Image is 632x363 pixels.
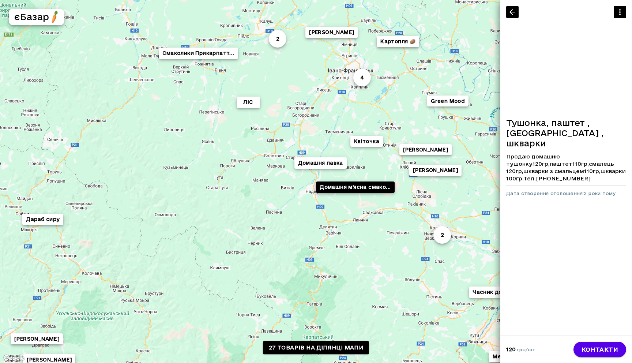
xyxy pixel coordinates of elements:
a: Відкрити цю область на Картах Google (відкриється нове вікно) [2,353,26,363]
button: 4 [353,69,371,86]
h6: Тушонка, паштет ,[GEOGRAPHIC_DATA] , шкварки [506,118,626,149]
button: єБазарlogo [9,9,64,25]
button: Квіточка [350,136,383,147]
a: контакти [573,342,626,357]
p: Продаю домашню тушонку120гр,паштет110гр,смалець 120гр,шкварки з смальцем110гр,шкварки 100гр.Тел.[... [506,153,626,182]
button: [PERSON_NAME] [11,333,63,345]
button: Дараб сиру [22,214,63,225]
button: [PERSON_NAME] [399,144,452,156]
button: Домашня м'ясна смако... [316,181,394,193]
span: Дата створення оголошення: 2 роки тому [506,191,616,196]
button: [PERSON_NAME] [409,165,462,176]
img: Google [2,353,26,363]
button: ЛіС [237,97,260,108]
button: Медова коза [489,351,533,362]
p: 120 [506,346,535,353]
button: Green Mood [427,96,469,107]
a: 27 товарів на ділянці мапи [263,341,369,355]
h5: єБазар [14,11,49,23]
button: Домашня лавка [294,157,347,169]
button: [PERSON_NAME] [305,27,358,38]
img: logo [48,10,61,23]
button: 2 [433,226,451,244]
button: Часник домашній [469,287,527,298]
button: 2 [269,30,286,48]
button: Картопля 🥔 [377,36,419,47]
button: Смаколики Прикарпатт... [159,48,238,59]
span: грн/шт [517,347,535,352]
